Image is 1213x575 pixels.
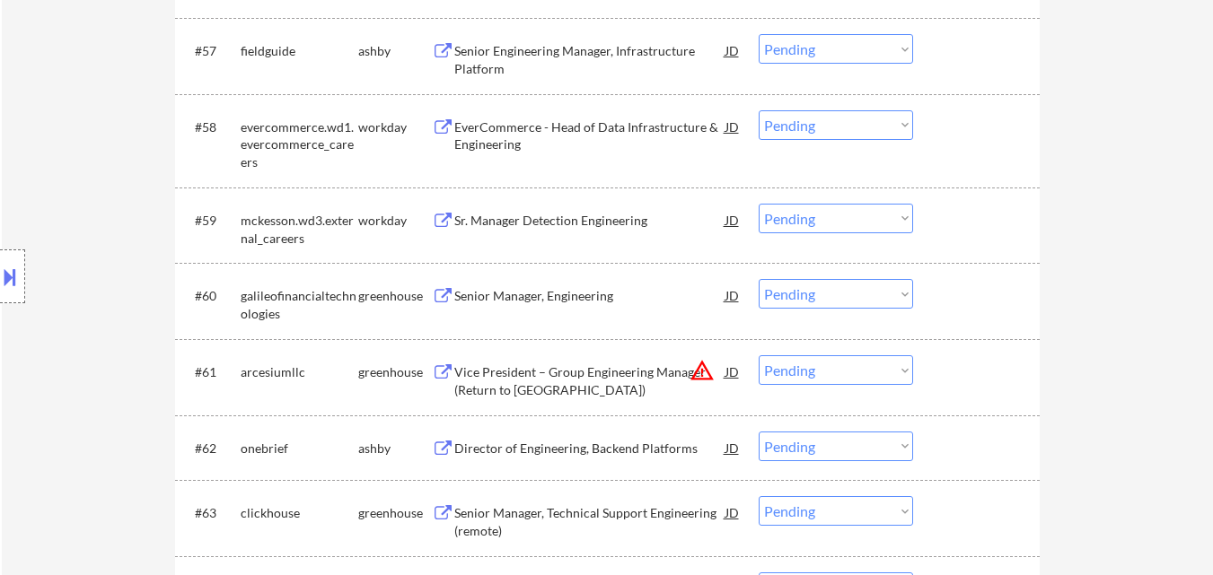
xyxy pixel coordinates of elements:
div: Senior Manager, Technical Support Engineering (remote) [454,504,725,539]
div: greenhouse [358,363,432,381]
div: Vice President – Group Engineering Manager (Return to [GEOGRAPHIC_DATA]) [454,363,725,398]
button: warning_amber [690,358,715,383]
div: #57 [195,42,226,60]
div: workday [358,118,432,136]
div: #62 [195,440,226,457]
div: JD [724,431,742,464]
div: EverCommerce - Head of Data Infrastructure & Engineering [454,118,725,153]
div: onebrief [241,440,358,457]
div: Senior Engineering Manager, Infrastructure Platform [454,42,725,77]
div: clickhouse [241,504,358,522]
div: JD [724,34,742,66]
div: JD [724,204,742,236]
div: ashby [358,440,432,457]
div: #63 [195,504,226,522]
div: JD [724,355,742,388]
div: Sr. Manager Detection Engineering [454,212,725,230]
div: fieldguide [241,42,358,60]
div: Senior Manager, Engineering [454,287,725,305]
div: greenhouse [358,504,432,522]
div: JD [724,110,742,143]
div: greenhouse [358,287,432,305]
div: JD [724,496,742,528]
div: Director of Engineering, Backend Platforms [454,440,725,457]
div: ashby [358,42,432,60]
div: JD [724,279,742,311]
div: workday [358,212,432,230]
